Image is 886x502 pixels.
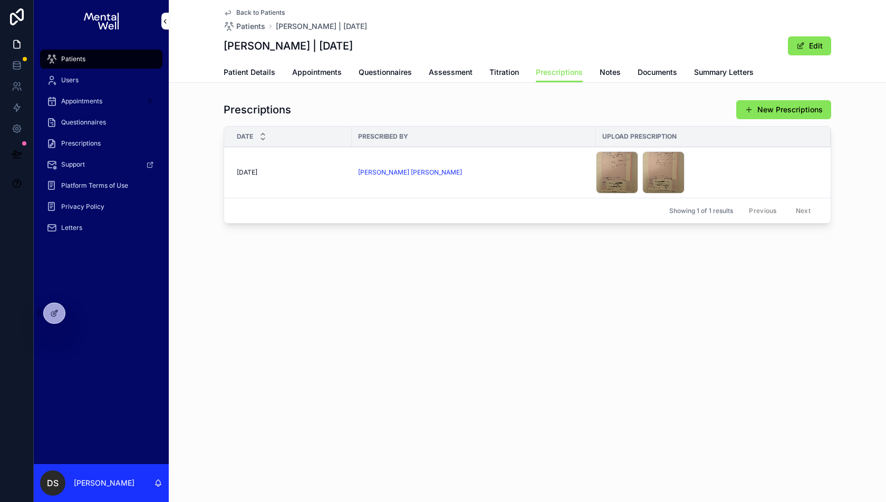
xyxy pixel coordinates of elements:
span: DS [47,477,59,489]
a: Documents [638,63,677,84]
a: [PERSON_NAME] [PERSON_NAME] [358,168,462,177]
a: Summary Letters [694,63,754,84]
span: Assessment [429,67,473,78]
a: Support [40,155,162,174]
a: Prescriptions [536,63,583,83]
a: [PERSON_NAME] | [DATE] [276,21,367,32]
span: Summary Letters [694,67,754,78]
a: Titration [489,63,519,84]
a: Questionnaires [359,63,412,84]
h1: [PERSON_NAME] | [DATE] [224,38,353,53]
span: Upload Prescription [602,132,677,141]
span: Platform Terms of Use [61,181,128,190]
span: Letters [61,224,82,232]
span: Prescriptions [536,67,583,78]
span: Patients [236,21,265,32]
span: Titration [489,67,519,78]
span: Appointments [61,97,102,105]
p: [PERSON_NAME] [74,478,134,488]
span: Appointments [292,67,342,78]
a: Patient Details [224,63,275,84]
a: Privacy Policy [40,197,162,216]
a: Patients [40,50,162,69]
span: Patient Details [224,67,275,78]
button: New Prescriptions [736,100,831,119]
span: Prescribed By [358,132,408,141]
span: [DATE] [237,168,257,177]
a: Letters [40,218,162,237]
a: Appointments [292,63,342,84]
a: Prescriptions [40,134,162,153]
span: Users [61,76,79,84]
span: Back to Patients [236,8,285,17]
span: Documents [638,67,677,78]
span: Questionnaires [359,67,412,78]
span: Prescriptions [61,139,101,148]
div: scrollable content [34,42,169,251]
span: Patients [61,55,85,63]
span: Support [61,160,85,169]
span: Showing 1 of 1 results [669,207,733,215]
a: Questionnaires [40,113,162,132]
span: Date [237,132,253,141]
a: Users [40,71,162,90]
a: Appointments [40,92,162,111]
button: Edit [788,36,831,55]
a: [PERSON_NAME] [PERSON_NAME] [358,168,590,177]
span: Privacy Policy [61,202,104,211]
a: Back to Patients [224,8,285,17]
a: [DATE] [237,168,345,177]
a: Notes [600,63,621,84]
span: Questionnaires [61,118,106,127]
h1: Prescriptions [224,102,291,117]
a: Patients [224,21,265,32]
span: Notes [600,67,621,78]
img: App logo [84,13,118,30]
a: Assessment [429,63,473,84]
a: Platform Terms of Use [40,176,162,195]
